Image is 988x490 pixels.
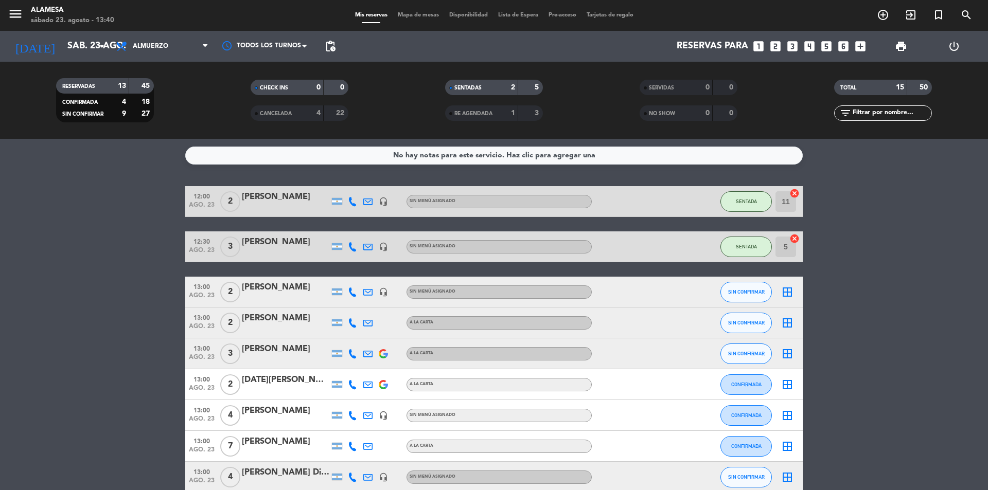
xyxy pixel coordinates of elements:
[316,84,321,91] strong: 0
[839,107,852,119] i: filter_list
[220,282,240,302] span: 2
[728,289,765,295] span: SIN CONFIRMAR
[31,5,114,15] div: Alamesa
[896,84,904,91] strong: 15
[535,110,541,117] strong: 3
[96,40,108,52] i: arrow_drop_down
[410,475,455,479] span: Sin menú asignado
[720,405,772,426] button: CONFIRMADA
[649,111,675,116] span: NO SHOW
[220,467,240,487] span: 4
[454,111,492,116] span: RE AGENDADA
[122,110,126,117] strong: 9
[379,287,388,297] i: headset_mic
[242,281,329,294] div: [PERSON_NAME]
[920,84,930,91] strong: 50
[220,237,240,257] span: 3
[731,412,762,418] span: CONFIRMADA
[324,40,337,52] span: pending_actions
[189,202,215,213] span: ago. 23
[728,351,765,356] span: SIN CONFIRMAR
[336,110,346,117] strong: 22
[410,199,455,203] span: Sin menú asignado
[242,404,329,418] div: [PERSON_NAME]
[948,40,960,52] i: power_settings_new
[189,385,215,396] span: ago. 23
[781,409,793,422] i: border_all
[189,280,215,292] span: 13:00
[493,12,543,18] span: Lista de Espera
[31,15,114,26] div: sábado 23. agosto - 13:40
[410,289,455,294] span: Sin menú asignado
[728,474,765,480] span: SIN CONFIRMAR
[189,342,215,354] span: 13:00
[769,40,782,53] i: looks_two
[142,110,152,117] strong: 27
[786,40,799,53] i: looks_3
[62,84,95,89] span: RESERVADAS
[8,35,62,58] i: [DATE]
[242,312,329,325] div: [PERSON_NAME]
[260,85,288,90] span: CHECK INS
[736,198,757,204] span: SENTADA
[736,244,757,249] span: SENTADA
[189,323,215,335] span: ago. 23
[189,446,215,458] span: ago. 23
[220,405,240,426] span: 4
[927,31,980,62] div: LOG OUT
[242,466,329,479] div: [PERSON_NAME] Di [GEOGRAPHIC_DATA]
[543,12,581,18] span: Pre-acceso
[118,82,126,89] strong: 13
[781,471,793,483] i: border_all
[220,436,240,457] span: 7
[720,374,772,395] button: CONFIRMADA
[379,473,388,482] i: headset_mic
[781,286,793,298] i: border_all
[62,100,98,105] span: CONFIRMADA
[189,292,215,304] span: ago. 23
[142,82,152,89] strong: 45
[720,467,772,487] button: SIN CONFIRMAR
[649,85,674,90] span: SERVIDAS
[242,342,329,356] div: [PERSON_NAME]
[189,434,215,446] span: 13:00
[444,12,493,18] span: Disponibilidad
[854,40,867,53] i: add_box
[781,378,793,391] i: border_all
[410,244,455,248] span: Sin menú asignado
[960,9,973,21] i: search
[410,413,455,417] span: Sin menú asignado
[242,435,329,448] div: [PERSON_NAME]
[720,436,772,457] button: CONFIRMADA
[511,84,515,91] strong: 2
[189,354,215,366] span: ago. 23
[729,110,735,117] strong: 0
[905,9,917,21] i: exit_to_app
[789,233,800,244] i: cancel
[189,465,215,477] span: 13:00
[242,235,329,249] div: [PERSON_NAME]
[220,191,240,212] span: 2
[379,197,388,206] i: headset_mic
[877,9,889,21] i: add_circle_outline
[720,237,772,257] button: SENTADA
[781,348,793,360] i: border_all
[781,317,793,329] i: border_all
[728,320,765,325] span: SIN CONFIRMAR
[393,150,595,161] div: No hay notas para este servicio. Haz clic para agregar una
[852,107,931,119] input: Filtrar por nombre...
[260,111,292,116] span: CANCELADA
[731,382,762,387] span: CONFIRMADA
[729,84,735,91] strong: 0
[720,343,772,364] button: SIN CONFIRMAR
[932,9,945,21] i: turned_in_not
[410,382,433,386] span: A LA CARTA
[62,112,103,117] span: SIN CONFIRMAR
[220,313,240,333] span: 2
[720,313,772,333] button: SIN CONFIRMAR
[752,40,765,53] i: looks_one
[316,110,321,117] strong: 4
[220,374,240,395] span: 2
[410,444,433,448] span: A LA CARTA
[142,98,152,105] strong: 18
